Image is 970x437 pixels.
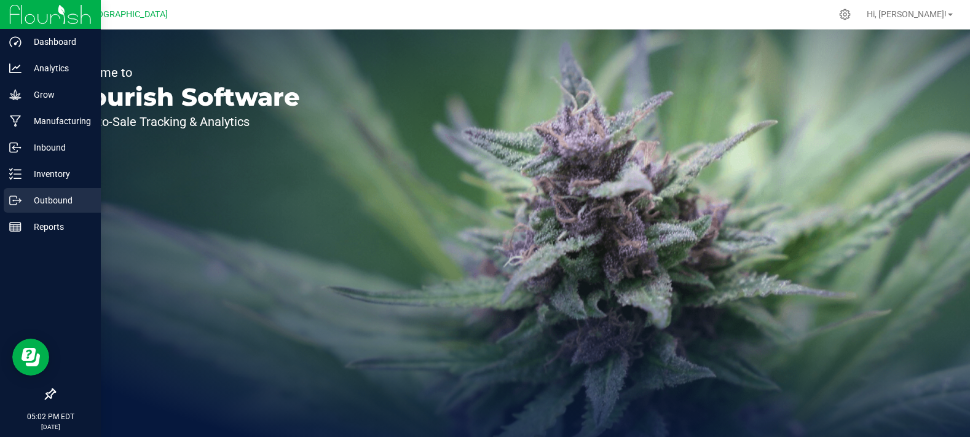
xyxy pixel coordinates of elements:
p: 05:02 PM EDT [6,411,95,422]
inline-svg: Reports [9,221,22,233]
span: [GEOGRAPHIC_DATA] [84,9,168,20]
div: Manage settings [837,9,853,20]
p: Outbound [22,193,95,208]
inline-svg: Grow [9,89,22,101]
p: Reports [22,219,95,234]
p: Analytics [22,61,95,76]
inline-svg: Dashboard [9,36,22,48]
inline-svg: Manufacturing [9,115,22,127]
inline-svg: Outbound [9,194,22,207]
p: Inbound [22,140,95,155]
p: Welcome to [66,66,300,79]
inline-svg: Inbound [9,141,22,154]
p: Flourish Software [66,85,300,109]
p: Dashboard [22,34,95,49]
p: Inventory [22,167,95,181]
iframe: Resource center [12,339,49,376]
inline-svg: Analytics [9,62,22,74]
p: Manufacturing [22,114,95,128]
p: Grow [22,87,95,102]
p: Seed-to-Sale Tracking & Analytics [66,116,300,128]
span: Hi, [PERSON_NAME]! [867,9,947,19]
p: [DATE] [6,422,95,431]
inline-svg: Inventory [9,168,22,180]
